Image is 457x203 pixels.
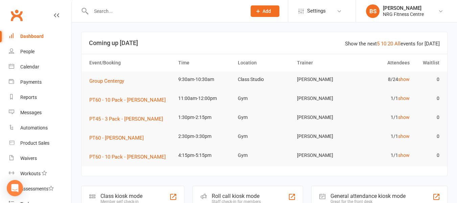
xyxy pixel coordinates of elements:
[398,77,410,82] a: show
[413,54,442,72] th: Waitlist
[20,125,48,130] div: Automations
[294,147,353,163] td: [PERSON_NAME]
[9,105,71,120] a: Messages
[9,136,71,151] a: Product Sales
[353,90,413,106] td: 1/1
[175,147,235,163] td: 4:15pm-5:15pm
[398,153,410,158] a: show
[307,3,326,19] span: Settings
[294,90,353,106] td: [PERSON_NAME]
[20,186,54,191] div: Assessments
[353,54,413,72] th: Attendees
[175,54,235,72] th: Time
[383,11,424,17] div: NRG Fitness Centre
[251,5,279,17] button: Add
[89,135,144,141] span: PT60 - [PERSON_NAME]
[89,40,440,46] h3: Coming up [DATE]
[89,116,163,122] span: PT45 - 3 Pack - [PERSON_NAME]
[383,5,424,11] div: [PERSON_NAME]
[353,147,413,163] td: 1/1
[89,134,148,142] button: PT60 - [PERSON_NAME]
[235,90,294,106] td: Gym
[89,78,124,84] span: Group Centergy
[388,41,393,47] a: 20
[7,180,23,196] div: Open Intercom Messenger
[294,72,353,87] td: [PERSON_NAME]
[175,72,235,87] td: 9:30am-10:30am
[89,96,170,104] button: PT60 - 10 Pack - [PERSON_NAME]
[330,193,406,199] div: General attendance kiosk mode
[413,147,442,163] td: 0
[9,29,71,44] a: Dashboard
[89,115,168,123] button: PT45 - 3 Pack - [PERSON_NAME]
[9,90,71,105] a: Reports
[20,110,42,115] div: Messages
[9,181,71,197] a: Assessments
[9,120,71,136] a: Automations
[394,41,401,47] a: All
[89,6,242,16] input: Search...
[345,40,440,48] div: Show the next events for [DATE]
[294,109,353,125] td: [PERSON_NAME]
[20,79,42,85] div: Payments
[353,128,413,144] td: 1/1
[175,90,235,106] td: 11:00am-12:00pm
[20,171,41,176] div: Workouts
[20,49,35,54] div: People
[413,109,442,125] td: 0
[235,128,294,144] td: Gym
[20,156,37,161] div: Waivers
[377,41,380,47] a: 5
[294,54,353,72] th: Trainer
[381,41,386,47] a: 10
[413,72,442,87] td: 0
[20,95,37,100] div: Reports
[398,96,410,101] a: show
[86,54,175,72] th: Event/Booking
[262,8,271,14] span: Add
[235,72,294,87] td: Class Studio
[20,64,39,69] div: Calendar
[235,54,294,72] th: Location
[235,147,294,163] td: Gym
[175,109,235,125] td: 1:30pm-2:15pm
[9,59,71,75] a: Calendar
[235,109,294,125] td: Gym
[413,128,442,144] td: 0
[212,193,261,199] div: Roll call kiosk mode
[366,4,380,18] div: BS
[398,115,410,120] a: show
[9,151,71,166] a: Waivers
[100,193,142,199] div: Class kiosk mode
[353,109,413,125] td: 1/1
[9,44,71,59] a: People
[398,134,410,139] a: show
[413,90,442,106] td: 0
[175,128,235,144] td: 2:30pm-3:30pm
[9,166,71,181] a: Workouts
[89,97,166,103] span: PT60 - 10 Pack - [PERSON_NAME]
[294,128,353,144] td: [PERSON_NAME]
[89,77,129,85] button: Group Centergy
[20,140,49,146] div: Product Sales
[89,153,170,161] button: PT60 - 10 Pack - [PERSON_NAME]
[8,7,25,24] a: Clubworx
[89,154,166,160] span: PT60 - 10 Pack - [PERSON_NAME]
[353,72,413,87] td: 8/24
[9,75,71,90] a: Payments
[20,34,44,39] div: Dashboard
